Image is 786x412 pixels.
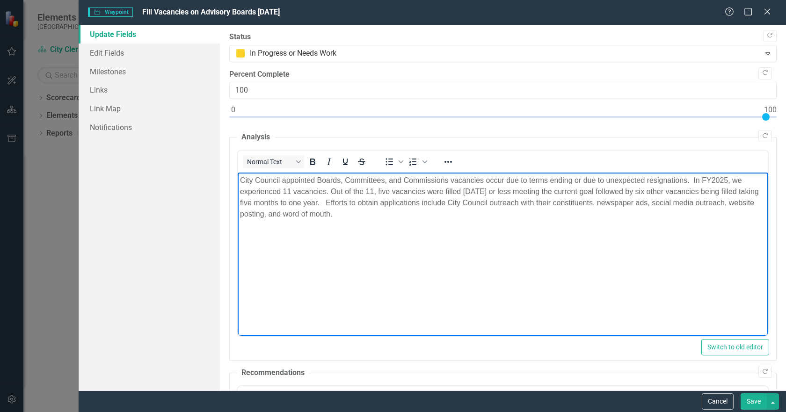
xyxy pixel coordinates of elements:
[381,155,405,168] div: Bullet list
[238,173,768,336] iframe: Rich Text Area
[229,32,777,43] label: Status
[440,155,456,168] button: Reveal or hide additional toolbar items
[79,43,220,62] a: Edit Fields
[229,69,777,80] label: Percent Complete
[79,62,220,81] a: Milestones
[701,339,769,355] button: Switch to old editor
[337,155,353,168] button: Underline
[354,155,370,168] button: Strikethrough
[237,132,275,143] legend: Analysis
[79,80,220,99] a: Links
[79,99,220,118] a: Link Map
[405,155,429,168] div: Numbered list
[321,155,337,168] button: Italic
[247,158,293,166] span: Normal Text
[237,368,309,378] legend: Recommendations
[741,393,767,410] button: Save
[79,25,220,43] a: Update Fields
[79,118,220,137] a: Notifications
[243,155,304,168] button: Block Normal Text
[305,155,320,168] button: Bold
[142,7,280,16] span: Fill Vacancies on Advisory Boards [DATE]
[88,7,133,17] span: Waypoint
[702,393,734,410] button: Cancel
